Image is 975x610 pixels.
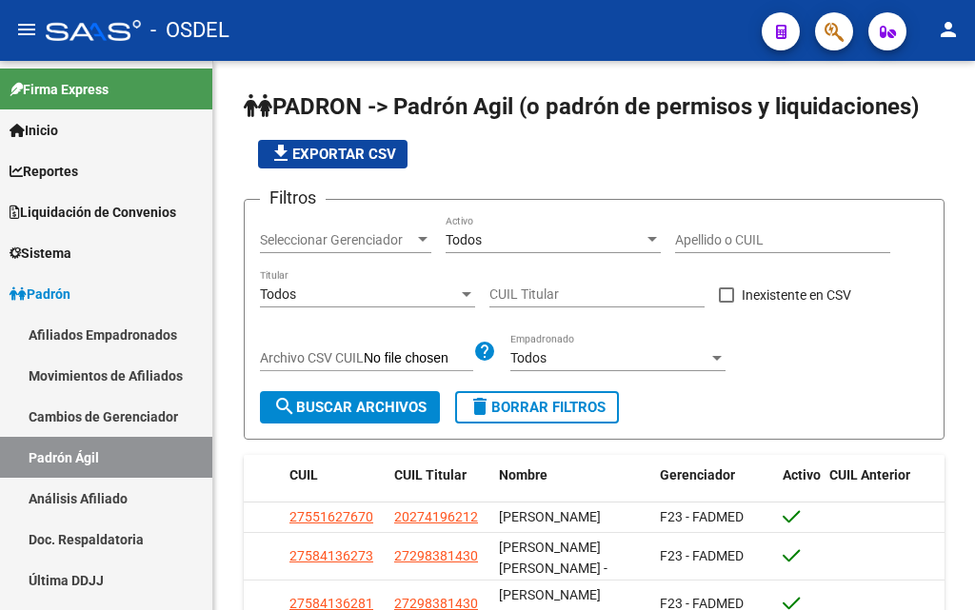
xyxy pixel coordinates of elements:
[10,202,176,223] span: Liquidación de Convenios
[10,161,78,182] span: Reportes
[510,350,547,365] span: Todos
[491,455,652,518] datatable-header-cell: Nombre
[660,467,735,482] span: Gerenciador
[468,399,606,416] span: Borrar Filtros
[273,399,427,416] span: Buscar Archivos
[775,455,822,518] datatable-header-cell: Activo
[387,455,491,518] datatable-header-cell: CUIL Titular
[742,284,851,306] span: Inexistente en CSV
[10,79,109,100] span: Firma Express
[150,10,229,51] span: - OSDEL
[937,18,960,41] mat-icon: person
[260,391,440,423] button: Buscar Archivos
[660,548,744,563] span: F23 - FADMED
[783,467,821,482] span: Activo
[394,548,478,563] span: 27298381430
[822,455,945,518] datatable-header-cell: CUIL Anterior
[289,467,318,482] span: CUIL
[499,509,601,524] span: [PERSON_NAME]
[260,185,326,211] h3: Filtros
[10,120,58,141] span: Inicio
[394,467,467,482] span: CUIL Titular
[244,93,919,120] span: PADRON -> Padrón Agil (o padrón de permisos y liquidaciones)
[289,548,373,563] span: 27584136273
[258,140,408,168] button: Exportar CSV
[652,455,775,518] datatable-header-cell: Gerenciador
[10,243,71,264] span: Sistema
[473,340,496,363] mat-icon: help
[468,395,491,418] mat-icon: delete
[273,395,296,418] mat-icon: search
[660,509,744,524] span: F23 - FADMED
[455,391,619,423] button: Borrar Filtros
[364,350,473,367] input: Archivo CSV CUIL
[289,509,373,524] span: 27551627670
[499,467,547,482] span: Nombre
[10,284,70,305] span: Padrón
[15,18,38,41] mat-icon: menu
[260,286,296,302] span: Todos
[260,350,364,365] span: Archivo CSV CUIL
[282,455,387,518] datatable-header-cell: CUIL
[499,540,607,577] span: [PERSON_NAME] [PERSON_NAME] -
[394,509,478,524] span: 20274196212
[269,142,292,165] mat-icon: file_download
[829,467,910,482] span: CUIL Anterior
[260,232,414,248] span: Seleccionar Gerenciador
[446,232,482,247] span: Todos
[269,146,396,163] span: Exportar CSV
